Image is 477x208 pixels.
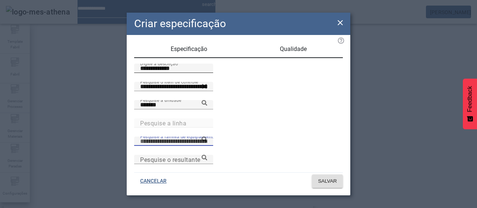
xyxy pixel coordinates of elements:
[134,16,226,32] h2: Criar especificação
[140,100,207,109] input: Number
[467,86,473,112] span: Feedback
[280,46,307,52] span: Qualidade
[140,119,207,128] input: Number
[140,79,198,84] mat-label: Pesquise o item de controle
[140,134,214,139] mat-label: Pesquise a família de equipamento
[140,97,181,102] mat-label: Pesquise a unidade
[318,177,337,185] span: SALVAR
[134,175,173,188] button: CANCELAR
[140,155,207,164] input: Number
[140,156,200,163] mat-label: Pesquise o resultante
[140,137,207,146] input: Number
[312,175,343,188] button: SALVAR
[463,79,477,129] button: Feedback - Mostrar pesquisa
[140,61,178,66] mat-label: Digite a descrição
[140,119,186,127] mat-label: Pesquise a linha
[171,46,207,52] span: Especificação
[140,177,167,185] span: CANCELAR
[140,82,207,91] input: Number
